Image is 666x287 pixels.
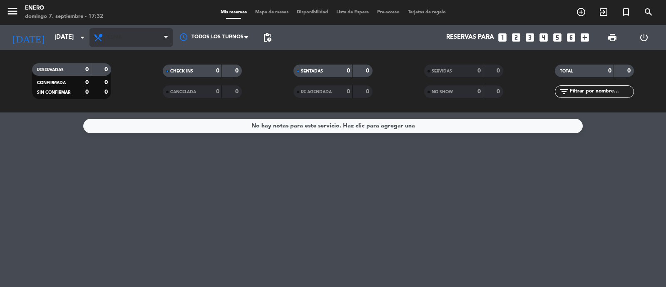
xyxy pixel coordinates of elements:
[446,34,494,41] span: Reservas para
[569,87,634,96] input: Filtrar por nombre...
[576,7,586,17] i: add_circle_outline
[477,68,481,74] strong: 0
[235,68,240,74] strong: 0
[347,89,350,95] strong: 0
[432,90,453,94] span: NO SHOW
[37,81,66,85] span: CONFIRMADA
[366,68,371,74] strong: 0
[251,121,415,131] div: No hay notas para este servicio. Haz clic para agregar una
[170,69,193,73] span: CHECK INS
[25,4,103,12] div: Enero
[37,68,64,72] span: RESERVADAS
[579,32,590,43] i: add_box
[560,69,573,73] span: TOTAL
[37,90,70,95] span: SIN CONFIRMAR
[6,5,19,20] button: menu
[599,7,609,17] i: exit_to_app
[85,80,89,85] strong: 0
[104,89,109,95] strong: 0
[235,89,240,95] strong: 0
[216,68,219,74] strong: 0
[497,68,502,74] strong: 0
[538,32,549,43] i: looks_4
[497,32,508,43] i: looks_one
[262,32,272,42] span: pending_actions
[627,68,632,74] strong: 0
[301,69,323,73] span: SENTADAS
[216,89,219,95] strong: 0
[85,89,89,95] strong: 0
[404,10,450,15] span: Tarjetas de regalo
[552,32,563,43] i: looks_5
[216,10,251,15] span: Mis reservas
[107,35,122,40] span: Cena
[301,90,332,94] span: RE AGENDADA
[104,67,109,72] strong: 0
[25,12,103,21] div: domingo 7. septiembre - 17:32
[104,80,109,85] strong: 0
[497,89,502,95] strong: 0
[77,32,87,42] i: arrow_drop_down
[6,28,50,47] i: [DATE]
[373,10,404,15] span: Pre-acceso
[85,67,89,72] strong: 0
[432,69,452,73] span: SERVIDAS
[332,10,373,15] span: Lista de Espera
[477,89,481,95] strong: 0
[607,32,617,42] span: print
[347,68,350,74] strong: 0
[566,32,577,43] i: looks_6
[251,10,293,15] span: Mapa de mesas
[293,10,332,15] span: Disponibilidad
[366,89,371,95] strong: 0
[524,32,535,43] i: looks_3
[644,7,654,17] i: search
[639,32,649,42] i: power_settings_new
[511,32,522,43] i: looks_two
[6,5,19,17] i: menu
[170,90,196,94] span: CANCELADA
[608,68,611,74] strong: 0
[559,87,569,97] i: filter_list
[621,7,631,17] i: turned_in_not
[628,25,660,50] div: LOG OUT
